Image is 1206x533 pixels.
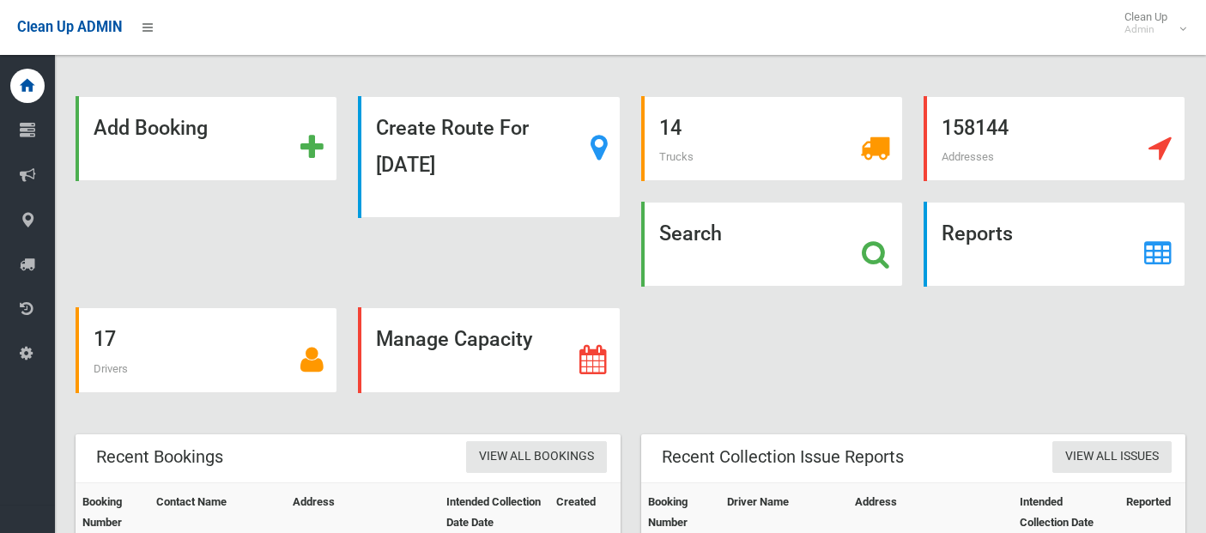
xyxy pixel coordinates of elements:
header: Recent Bookings [76,440,244,474]
strong: 14 [659,116,682,140]
strong: 158144 [942,116,1009,140]
strong: Manage Capacity [376,327,532,351]
span: Addresses [942,150,994,163]
strong: Create Route For [DATE] [376,116,529,177]
strong: Reports [942,221,1013,245]
span: Clean Up [1116,10,1185,36]
span: Clean Up ADMIN [17,19,122,35]
strong: Search [659,221,722,245]
a: Manage Capacity [358,307,620,392]
small: Admin [1124,23,1167,36]
a: Search [641,202,903,287]
a: View All Bookings [466,441,607,473]
a: 17 Drivers [76,307,337,392]
a: Create Route For [DATE] [358,96,620,218]
a: Add Booking [76,96,337,181]
a: 14 Trucks [641,96,903,181]
header: Recent Collection Issue Reports [641,440,924,474]
strong: Add Booking [94,116,208,140]
strong: 17 [94,327,116,351]
span: Drivers [94,362,128,375]
a: View All Issues [1052,441,1172,473]
span: Trucks [659,150,694,163]
a: 158144 Addresses [924,96,1185,181]
a: Reports [924,202,1185,287]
